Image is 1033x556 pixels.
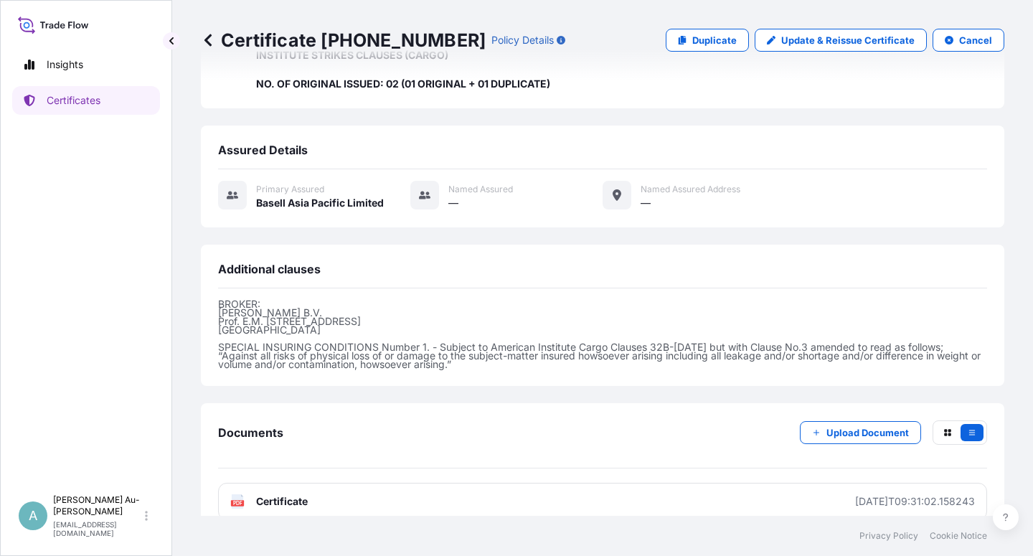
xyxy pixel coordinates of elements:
[800,421,921,444] button: Upload Document
[855,494,975,509] div: [DATE]T09:31:02.158243
[256,184,324,195] span: Primary assured
[47,93,100,108] p: Certificates
[491,33,554,47] p: Policy Details
[218,262,321,276] span: Additional clauses
[448,184,513,195] span: Named Assured
[218,425,283,440] span: Documents
[47,57,83,72] p: Insights
[256,196,384,210] span: Basell Asia Pacific Limited
[218,483,987,520] a: PDFCertificate[DATE]T09:31:02.158243
[666,29,749,52] a: Duplicate
[641,196,651,210] span: —
[692,33,737,47] p: Duplicate
[12,86,160,115] a: Certificates
[53,494,142,517] p: [PERSON_NAME] Au-[PERSON_NAME]
[826,425,909,440] p: Upload Document
[933,29,1004,52] button: Cancel
[959,33,992,47] p: Cancel
[201,29,486,52] p: Certificate [PHONE_NUMBER]
[12,50,160,79] a: Insights
[641,184,740,195] span: Named Assured Address
[930,530,987,542] a: Cookie Notice
[29,509,37,523] span: A
[781,33,915,47] p: Update & Reissue Certificate
[755,29,927,52] a: Update & Reissue Certificate
[859,530,918,542] a: Privacy Policy
[256,494,308,509] span: Certificate
[218,300,987,369] p: BROKER: [PERSON_NAME] B.V. Prof. E.M. [STREET_ADDRESS] [GEOGRAPHIC_DATA] SPECIAL INSURING CONDITI...
[53,520,142,537] p: [EMAIL_ADDRESS][DOMAIN_NAME]
[448,196,458,210] span: —
[218,143,308,157] span: Assured Details
[233,501,242,506] text: PDF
